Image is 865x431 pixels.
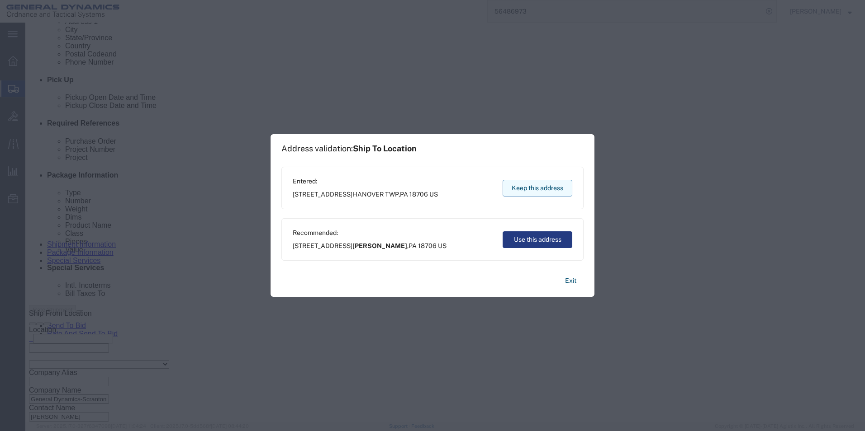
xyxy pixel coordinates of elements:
span: Ship To Location [353,144,417,153]
span: [PERSON_NAME] [352,242,407,249]
span: HANOVER TWP [352,191,399,198]
span: 18706 [409,191,428,198]
button: Use this address [503,231,572,248]
span: Entered: [293,177,438,186]
button: Keep this address [503,180,572,197]
span: Recommended: [293,228,447,238]
span: [STREET_ADDRESS] , [293,190,438,199]
span: [STREET_ADDRESS] , [293,241,447,251]
span: US [438,242,447,249]
span: PA [409,242,417,249]
button: Exit [558,273,584,289]
span: 18706 [418,242,437,249]
h1: Address validation: [281,144,417,154]
span: US [429,191,438,198]
span: PA [400,191,408,198]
